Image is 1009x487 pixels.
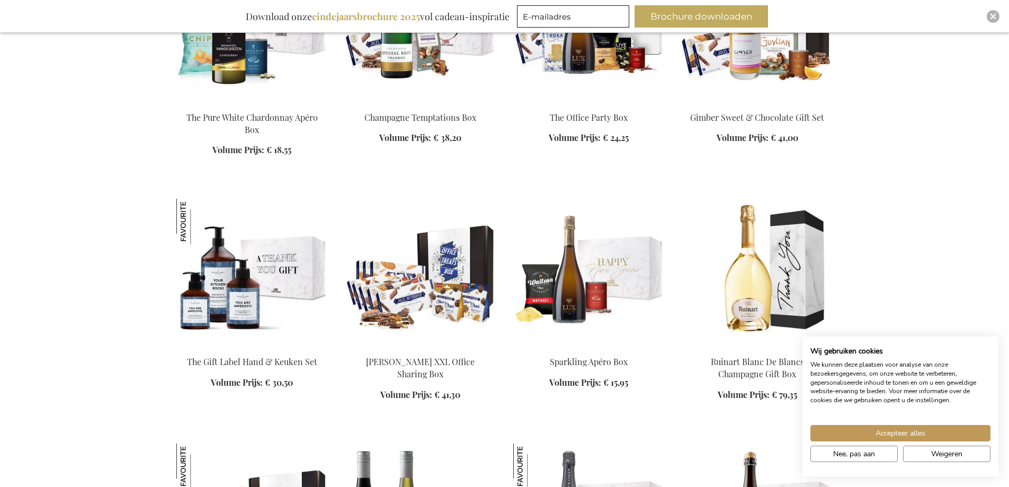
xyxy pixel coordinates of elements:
[379,132,461,144] a: Volume Prijs: € 38,20
[549,377,628,389] a: Volume Prijs: € 15,95
[212,144,291,156] a: Volume Prijs: € 18,55
[931,448,962,459] span: Weigeren
[718,389,770,400] span: Volume Prijs:
[176,99,328,109] a: The Pure White Chardonnay Apéro Box
[772,389,797,400] span: € 79,35
[513,199,665,347] img: Sparkling Apero Box
[717,132,769,143] span: Volume Prijs:
[266,144,291,155] span: € 18,55
[810,360,990,405] p: We kunnen deze plaatsen voor analyse van onze bezoekersgegevens, om onze website te verbeteren, g...
[517,5,632,31] form: marketing offers and promotions
[810,347,990,356] h2: Wij gebruiken cookies
[265,377,293,388] span: € 30,50
[434,389,460,400] span: € 41,30
[682,343,833,353] a: Ruinart Blanc De Blancs Champagne Gift Box
[211,377,263,388] span: Volume Prijs:
[682,199,833,347] img: Ruinart Blanc De Blancs Champagne Gift Box
[549,132,629,144] a: Volume Prijs: € 24,25
[345,199,496,347] img: Jules Destrooper XXL Office Sharing Box
[364,112,476,123] a: Champagne Temptations Box
[212,144,264,155] span: Volume Prijs:
[987,10,999,23] div: Close
[517,5,629,28] input: E-mailadres
[771,132,798,143] span: € 41,00
[312,10,420,23] b: eindejaarsbrochure 2025
[176,343,328,353] a: The Gift Label Hand & Kitchen Set The Gift Label Hand & Keuken Set
[211,377,293,389] a: Volume Prijs: € 30,50
[380,389,460,401] a: Volume Prijs: € 41,30
[810,425,990,441] button: Accepteer alle cookies
[603,132,629,143] span: € 24,25
[903,446,990,462] button: Alle cookies weigeren
[603,377,628,388] span: € 15,95
[990,13,996,20] img: Close
[635,5,768,28] button: Brochure downloaden
[345,343,496,353] a: Jules Destrooper XXL Office Sharing Box
[176,199,222,244] img: The Gift Label Hand & Keuken Set
[186,112,318,135] a: The Pure White Chardonnay Apéro Box
[682,99,833,109] a: Gimber Sweet & Chocolate Gift Set Gimber Sweet & Chocolate Gift Set
[550,112,628,123] a: The Office Party Box
[711,356,804,379] a: Ruinart Blanc De Blancs Champagne Gift Box
[549,132,601,143] span: Volume Prijs:
[550,356,628,367] a: Sparkling Apéro Box
[810,446,898,462] button: Pas cookie voorkeuren aan
[366,356,475,379] a: [PERSON_NAME] XXL Office Sharing Box
[718,389,797,401] a: Volume Prijs: € 79,35
[513,343,665,353] a: Sparkling Apero Box
[833,448,875,459] span: Nee, pas aan
[717,132,798,144] a: Volume Prijs: € 41,00
[379,132,431,143] span: Volume Prijs:
[380,389,432,400] span: Volume Prijs:
[690,112,824,123] a: Gimber Sweet & Chocolate Gift Set
[876,428,925,439] span: Accepteer alles
[549,377,601,388] span: Volume Prijs:
[345,99,496,109] a: Champagne Temptations Box
[433,132,461,143] span: € 38,20
[513,99,665,109] a: The Office Party Box The Office Party Box
[176,199,328,347] img: The Gift Label Hand & Kitchen Set
[241,5,514,28] div: Download onze vol cadeau-inspiratie
[187,356,317,367] a: The Gift Label Hand & Keuken Set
